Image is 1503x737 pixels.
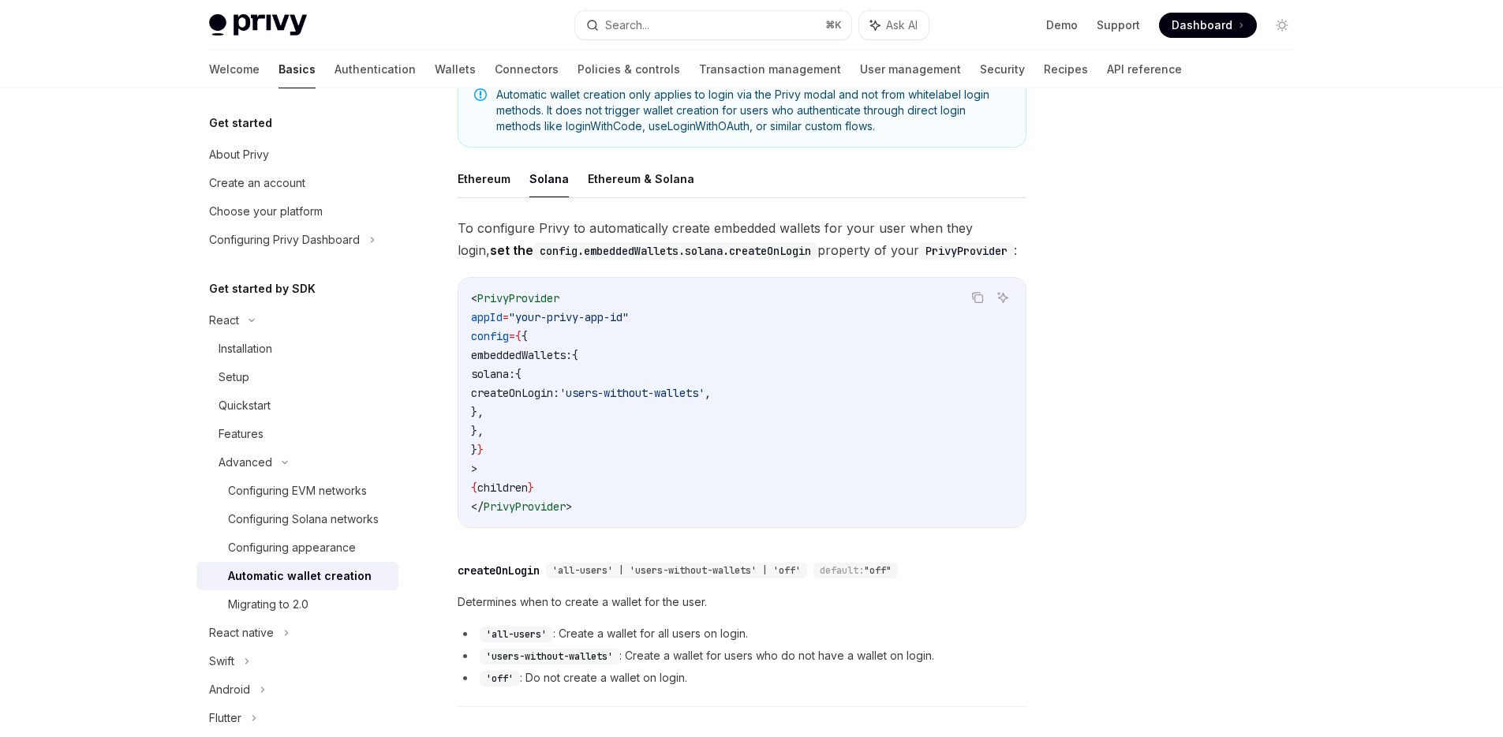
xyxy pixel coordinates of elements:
span: < [471,291,477,305]
button: Ask AI [993,287,1013,308]
span: = [503,310,509,324]
a: User management [860,51,961,88]
button: Ask AI [859,11,929,39]
a: Connectors [495,51,559,88]
span: </ [471,499,484,514]
a: Configuring Solana networks [196,505,398,533]
div: Installation [219,339,272,358]
a: Create an account [196,169,398,197]
div: Search... [605,16,649,35]
div: Advanced [219,453,272,472]
button: Ethereum & Solana [588,160,694,197]
div: Configuring Solana networks [228,510,379,529]
div: Features [219,425,264,443]
div: Quickstart [219,396,271,415]
svg: Note [474,88,487,101]
div: Configuring appearance [228,538,356,557]
span: 'users-without-wallets' [559,386,705,400]
span: { [522,329,528,343]
div: Android [209,680,250,699]
h5: Get started [209,114,272,133]
a: Basics [279,51,316,88]
div: Automatic wallet creation [228,567,372,585]
a: About Privy [196,140,398,169]
span: 'all-users' | 'users-without-wallets' | 'off' [552,564,801,577]
span: } [471,443,477,457]
span: }, [471,424,484,438]
span: Automatic wallet creation only applies to login via the Privy modal and not from whitelabel login... [496,87,1010,134]
a: Configuring EVM networks [196,477,398,505]
div: About Privy [209,145,269,164]
a: Migrating to 2.0 [196,590,398,619]
code: PrivyProvider [919,242,1014,260]
div: React [209,311,239,330]
span: createOnLogin: [471,386,559,400]
div: Configuring Privy Dashboard [209,230,360,249]
li: : Create a wallet for all users on login. [458,624,1026,643]
button: Search...⌘K [575,11,851,39]
span: = [509,329,515,343]
button: Ethereum [458,160,510,197]
span: To configure Privy to automatically create embedded wallets for your user when they login, proper... [458,217,1026,261]
div: React native [209,623,274,642]
div: Configuring EVM networks [228,481,367,500]
span: children [477,481,528,495]
a: Recipes [1044,51,1088,88]
a: Support [1097,17,1140,33]
div: Setup [219,368,249,387]
div: Migrating to 2.0 [228,595,308,614]
span: PrivyProvider [484,499,566,514]
a: Demo [1046,17,1078,33]
code: 'users-without-wallets' [480,649,619,664]
span: config [471,329,509,343]
a: Authentication [335,51,416,88]
span: ⌘ K [825,19,842,32]
div: Flutter [209,709,241,728]
span: { [515,329,522,343]
span: PrivyProvider [477,291,559,305]
span: default: [820,564,864,577]
div: Swift [209,652,234,671]
li: : Create a wallet for users who do not have a wallet on login. [458,646,1026,665]
a: Features [196,420,398,448]
a: Installation [196,335,398,363]
code: 'all-users' [480,627,553,642]
a: Dashboard [1159,13,1257,38]
span: solana: [471,367,515,381]
li: : Do not create a wallet on login. [458,668,1026,687]
a: Quickstart [196,391,398,420]
a: Automatic wallet creation [196,562,398,590]
a: Welcome [209,51,260,88]
a: API reference [1107,51,1182,88]
code: 'off' [480,671,520,686]
span: appId [471,310,503,324]
span: Dashboard [1172,17,1232,33]
a: Setup [196,363,398,391]
strong: set the [490,242,817,258]
span: > [471,462,477,476]
span: } [477,443,484,457]
code: config.embeddedWallets.solana.createOnLogin [533,242,817,260]
button: Toggle dark mode [1269,13,1295,38]
img: light logo [209,14,307,36]
span: Ask AI [886,17,918,33]
a: Policies & controls [578,51,680,88]
button: Copy the contents from the code block [967,287,988,308]
a: Transaction management [699,51,841,88]
span: "your-privy-app-id" [509,310,629,324]
div: Create an account [209,174,305,193]
a: Configuring appearance [196,533,398,562]
div: Choose your platform [209,202,323,221]
span: embeddedWallets: [471,348,572,362]
button: Solana [529,160,569,197]
span: { [515,367,522,381]
a: Choose your platform [196,197,398,226]
a: Wallets [435,51,476,88]
a: Security [980,51,1025,88]
span: { [471,481,477,495]
span: Determines when to create a wallet for the user. [458,593,1026,612]
span: "off" [864,564,892,577]
span: > [566,499,572,514]
div: createOnLogin [458,563,540,578]
span: } [528,481,534,495]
